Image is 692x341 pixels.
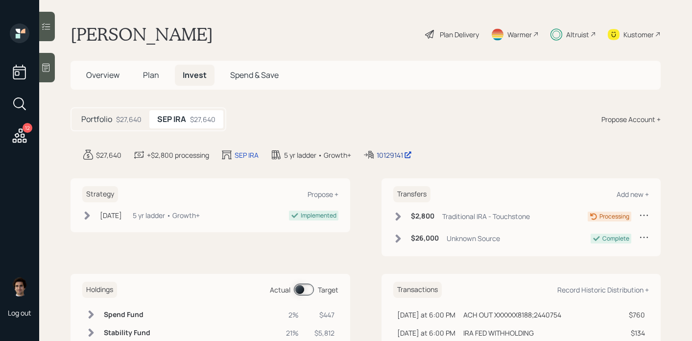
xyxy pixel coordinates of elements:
h6: Spend Fund [104,311,150,319]
h6: Transfers [393,186,430,202]
span: Spend & Save [230,70,279,80]
div: Record Historic Distribution + [557,285,649,294]
h6: Holdings [82,282,117,298]
h5: Portfolio [81,115,112,124]
div: Actual [270,285,290,295]
h6: $26,000 [411,234,439,243]
div: $27,640 [116,114,142,124]
span: Invest [183,70,207,80]
div: $760 [629,310,645,320]
div: $447 [310,310,334,320]
div: SEP IRA [235,150,259,160]
div: Target [318,285,338,295]
div: Implemented [301,211,336,220]
div: +$2,800 processing [147,150,209,160]
div: Complete [602,234,629,243]
div: [DATE] at 6:00 PM [397,328,455,338]
h6: Stability Fund [104,329,150,337]
h6: Strategy [82,186,118,202]
div: Plan Delivery [440,29,479,40]
h5: SEP IRA [157,115,186,124]
span: Plan [143,70,159,80]
div: Unknown Source [447,233,500,244]
h6: $2,800 [411,212,434,220]
div: [DATE] at 6:00 PM [397,310,455,320]
div: ACH OUT XXXXXX8188;2440754 [463,310,561,320]
div: $27,640 [96,150,121,160]
div: 2% [286,310,299,320]
div: 21% [286,328,299,338]
div: Altruist [566,29,589,40]
div: Traditional IRA - Touchstone [442,211,530,221]
div: Propose + [308,190,338,199]
img: harrison-schaefer-headshot-2.png [10,277,29,296]
div: Kustomer [623,29,654,40]
div: Processing [599,212,629,221]
div: Log out [8,308,31,317]
div: $134 [629,328,645,338]
div: 12 [23,123,32,133]
div: Add new + [617,190,649,199]
div: IRA FED WITHHOLDING [463,328,534,338]
div: [DATE] [100,210,122,220]
div: Warmer [507,29,532,40]
span: Overview [86,70,119,80]
h6: Transactions [393,282,442,298]
h1: [PERSON_NAME] [71,24,213,45]
div: 5 yr ladder • Growth+ [284,150,351,160]
div: 5 yr ladder • Growth+ [133,210,200,220]
div: $27,640 [190,114,215,124]
div: $5,812 [310,328,334,338]
div: Propose Account + [601,114,661,124]
div: 10129141 [377,150,412,160]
